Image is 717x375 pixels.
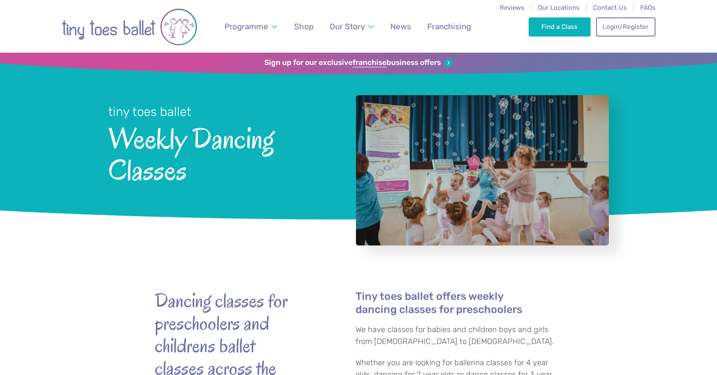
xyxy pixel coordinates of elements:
span: Our Story [330,22,365,31]
a: Login/Register [596,17,655,36]
a: Reviews [500,4,524,11]
p: We have classes for babies and children boys and girls from [DEMOGRAPHIC_DATA] to [DEMOGRAPHIC_DA... [356,324,562,347]
span: News [390,22,411,31]
span: Programme [224,22,268,31]
a: dancing classes for preschoolers [356,305,522,316]
img: tiny toes ballet [62,6,197,48]
a: Our Locations [538,4,580,11]
a: Franchising [423,17,475,37]
strong: franchise [353,58,387,68]
small: tiny toes ballet [108,104,191,119]
a: Contact Us [593,4,627,11]
h4: Tiny toes ballet offers weekly [356,290,562,316]
a: Shop [290,17,318,37]
a: News [386,17,415,37]
a: FAQs [640,4,655,11]
span: Weekly Dancing Classes [108,120,333,186]
span: Shop [294,22,314,31]
a: Sign up for our exclusivefranchisebusiness offers [264,58,452,68]
a: Our Story [326,17,378,37]
a: Programme [221,17,281,37]
a: Find a Class [529,17,591,36]
span: Franchising [427,22,471,31]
